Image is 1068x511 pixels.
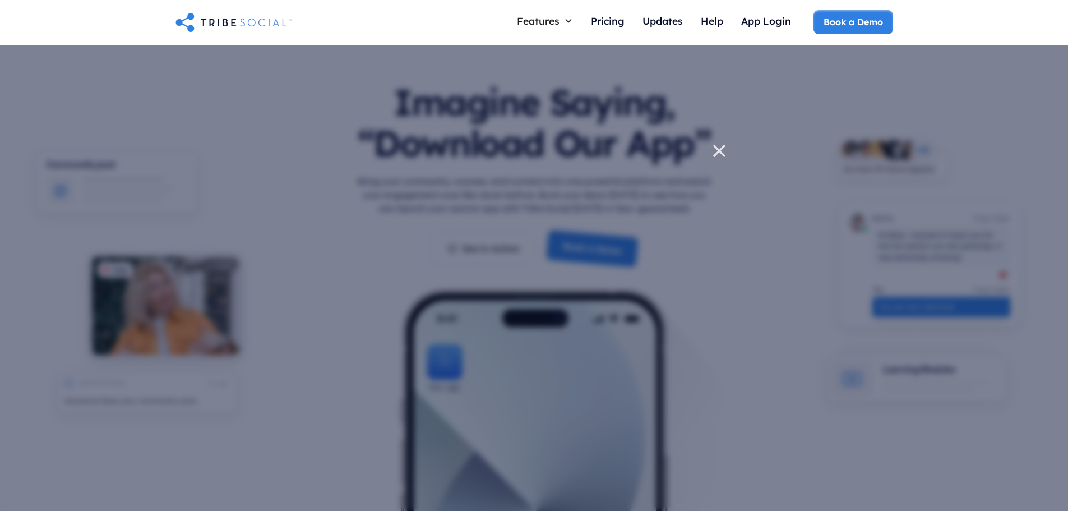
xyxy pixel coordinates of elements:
[582,10,634,34] a: Pricing
[642,15,683,27] div: Updates
[741,15,791,27] div: App Login
[517,15,560,27] div: Features
[591,15,625,27] div: Pricing
[692,10,732,34] a: Help
[508,10,582,31] div: Features
[701,15,723,27] div: Help
[175,11,292,33] a: home
[634,10,692,34] a: Updates
[732,10,800,34] a: App Login
[813,10,893,34] a: Book a Demo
